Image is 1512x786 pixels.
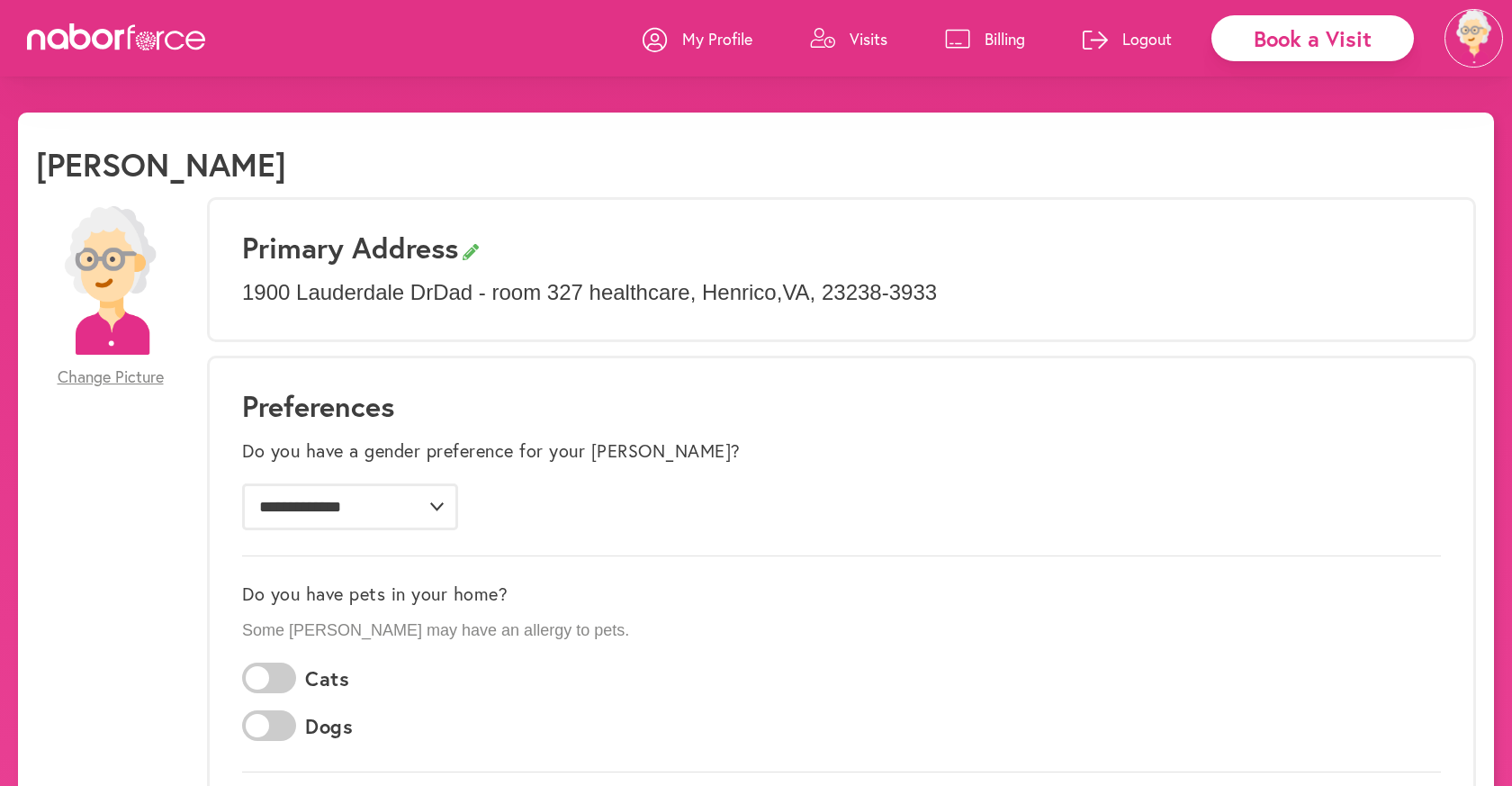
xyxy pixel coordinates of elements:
[242,230,1441,265] h3: Primary Address
[242,389,1441,423] h1: Preferences
[1444,9,1503,68] img: efc20bcf08b0dac87679abea64c1faab.png
[985,28,1025,50] p: Billing
[945,12,1025,66] a: Billing
[1083,12,1172,66] a: Logout
[305,715,353,738] label: Dogs
[1211,15,1414,61] div: Book a Visit
[643,12,752,66] a: My Profile
[305,667,349,691] label: Cats
[36,145,286,184] h1: [PERSON_NAME]
[242,280,1441,306] p: 1900 Lauderdale Dr Dad - room 327 healthcare , Henrico , VA , 23238-3933
[242,621,1441,641] p: Some [PERSON_NAME] may have an allergy to pets.
[242,583,508,605] label: Do you have pets in your home?
[58,367,164,387] span: Change Picture
[810,12,887,66] a: Visits
[682,28,752,50] p: My Profile
[1122,28,1172,50] p: Logout
[850,28,887,50] p: Visits
[242,440,741,462] label: Do you have a gender preference for your [PERSON_NAME]?
[36,206,184,355] img: efc20bcf08b0dac87679abea64c1faab.png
